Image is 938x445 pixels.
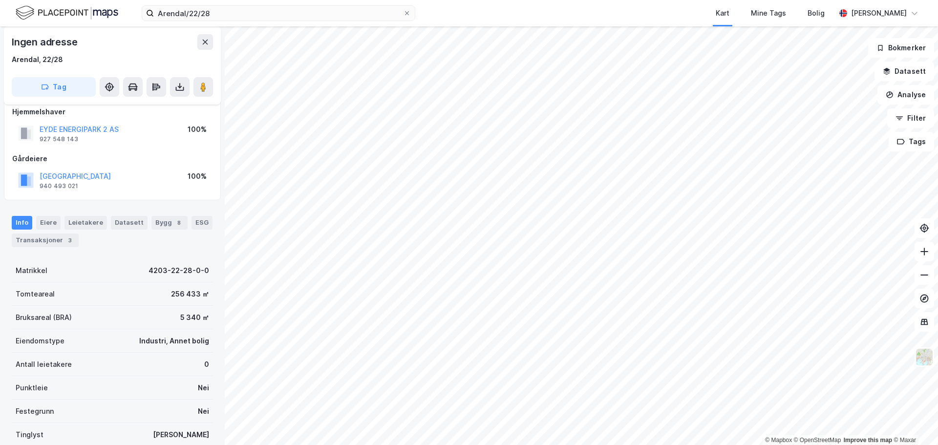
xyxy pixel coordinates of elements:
[180,312,209,323] div: 5 340 ㎡
[149,265,209,276] div: 4203-22-28-0-0
[204,359,209,370] div: 0
[16,4,118,21] img: logo.f888ab2527a4732fd821a326f86c7f29.svg
[12,34,79,50] div: Ingen adresse
[12,233,79,247] div: Transaksjoner
[40,135,78,143] div: 927 548 143
[198,382,209,394] div: Nei
[192,216,213,230] div: ESG
[877,85,934,105] button: Analyse
[65,235,75,245] div: 3
[12,54,63,65] div: Arendal, 22/28
[151,216,188,230] div: Bygg
[868,38,934,58] button: Bokmerker
[851,7,907,19] div: [PERSON_NAME]
[188,170,207,182] div: 100%
[751,7,786,19] div: Mine Tags
[16,288,55,300] div: Tomteareal
[111,216,148,230] div: Datasett
[716,7,729,19] div: Kart
[188,124,207,135] div: 100%
[12,106,213,118] div: Hjemmelshaver
[887,108,934,128] button: Filter
[915,348,934,366] img: Z
[16,405,54,417] div: Festegrunn
[16,335,64,347] div: Eiendomstype
[16,359,72,370] div: Antall leietakere
[794,437,841,444] a: OpenStreetMap
[765,437,792,444] a: Mapbox
[12,77,96,97] button: Tag
[171,288,209,300] div: 256 433 ㎡
[12,153,213,165] div: Gårdeiere
[64,216,107,230] div: Leietakere
[40,182,78,190] div: 940 493 021
[808,7,825,19] div: Bolig
[12,216,32,230] div: Info
[889,398,938,445] div: Kontrollprogram for chat
[16,382,48,394] div: Punktleie
[174,218,184,228] div: 8
[16,312,72,323] div: Bruksareal (BRA)
[36,216,61,230] div: Eiere
[198,405,209,417] div: Nei
[889,398,938,445] iframe: Chat Widget
[16,265,47,276] div: Matrikkel
[154,6,403,21] input: Søk på adresse, matrikkel, gårdeiere, leietakere eller personer
[889,132,934,151] button: Tags
[153,429,209,441] div: [PERSON_NAME]
[844,437,892,444] a: Improve this map
[16,429,43,441] div: Tinglyst
[139,335,209,347] div: Industri, Annet bolig
[874,62,934,81] button: Datasett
